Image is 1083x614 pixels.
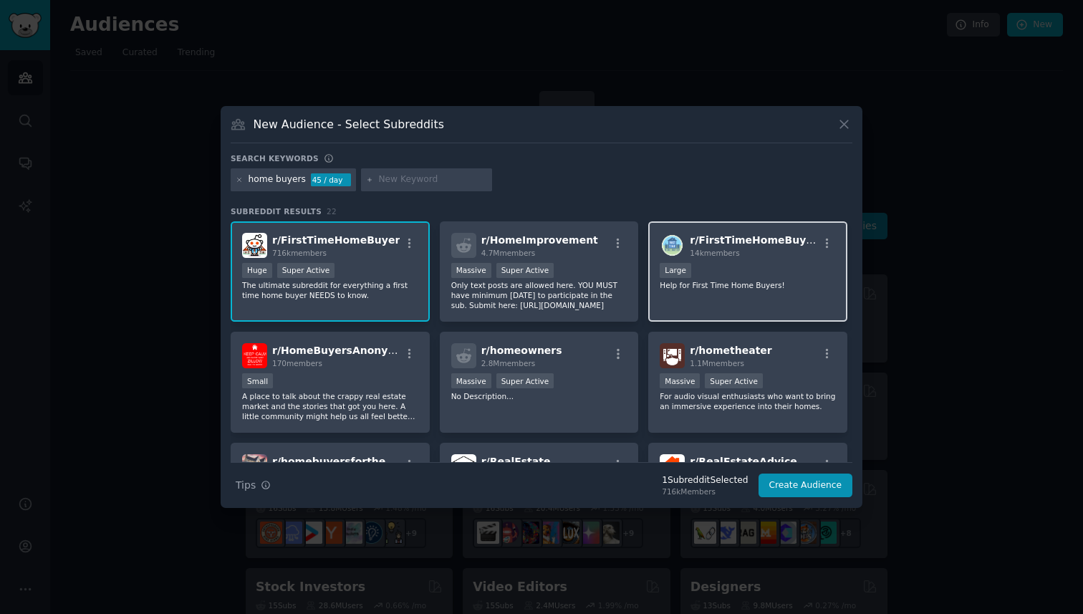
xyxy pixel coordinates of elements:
span: Tips [236,478,256,493]
span: r/ FirstTimeHomeBuyer [272,234,400,246]
div: Massive [451,263,491,278]
span: 1.1M members [690,359,744,368]
img: RealEstateAdvice [660,454,685,479]
input: New Keyword [378,173,487,186]
span: r/ hometheater [690,345,771,356]
img: FirstTimeHomeBuyers [660,233,685,258]
span: r/ RealEstate [481,456,551,467]
div: 716k Members [662,486,748,497]
p: The ultimate subreddit for everything a first time home buyer NEEDS to know. [242,280,418,300]
img: HomeBuyersAnonymous [242,343,267,368]
div: 1 Subreddit Selected [662,474,748,487]
p: No Description... [451,391,627,401]
button: Tips [231,473,276,498]
span: r/ HomeImprovement [481,234,598,246]
div: Massive [660,373,700,388]
span: r/ HomeBuyersAnonymous [272,345,418,356]
h3: Search keywords [231,153,319,163]
span: r/ homeowners [481,345,562,356]
img: homebuyersforthewin [242,454,267,479]
p: A place to talk about the crappy real estate market and the stories that got you here. A little c... [242,391,418,421]
div: Super Active [496,263,554,278]
div: Massive [451,373,491,388]
span: 22 [327,207,337,216]
div: home buyers [249,173,306,186]
span: 4.7M members [481,249,536,257]
div: Large [660,263,691,278]
span: 2.8M members [481,359,536,368]
div: 45 / day [311,173,351,186]
img: FirstTimeHomeBuyer [242,233,267,258]
div: Huge [242,263,272,278]
span: r/ homebuyersforthewin [272,456,405,467]
div: Super Active [496,373,554,388]
span: 170 members [272,359,322,368]
h3: New Audience - Select Subreddits [254,117,444,132]
span: 14k members [690,249,739,257]
span: 716k members [272,249,327,257]
div: Small [242,373,273,388]
img: hometheater [660,343,685,368]
div: Super Active [277,263,335,278]
span: r/ RealEstateAdvice [690,456,796,467]
p: For audio visual enthusiasts who want to bring an immersive experience into their homes. [660,391,836,411]
span: Subreddit Results [231,206,322,216]
button: Create Audience [759,474,853,498]
img: RealEstate [451,454,476,479]
p: Only text posts are allowed here. YOU MUST have minimum [DATE] to participate in the sub. Submit ... [451,280,627,310]
span: r/ FirstTimeHomeBuyers [690,234,824,246]
p: Help for First Time Home Buyers! [660,280,836,290]
div: Super Active [705,373,763,388]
